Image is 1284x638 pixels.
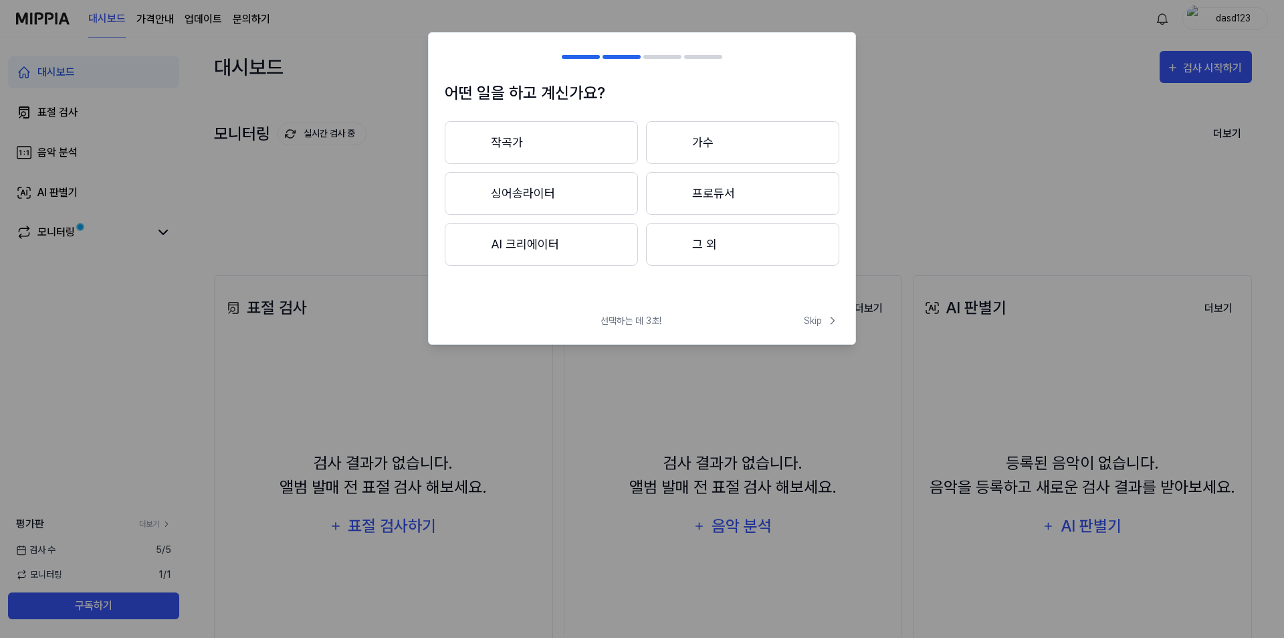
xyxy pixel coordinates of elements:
[445,81,839,105] h1: 어떤 일을 하고 계신가요?
[646,121,839,164] button: 가수
[445,223,638,266] button: AI 크리에이터
[801,314,839,328] button: Skip
[646,172,839,215] button: 프로듀서
[804,314,839,328] span: Skip
[445,172,638,215] button: 싱어송라이터
[646,223,839,266] button: 그 외
[601,314,661,328] span: 선택하는 데 3초!
[445,121,638,164] button: 작곡가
